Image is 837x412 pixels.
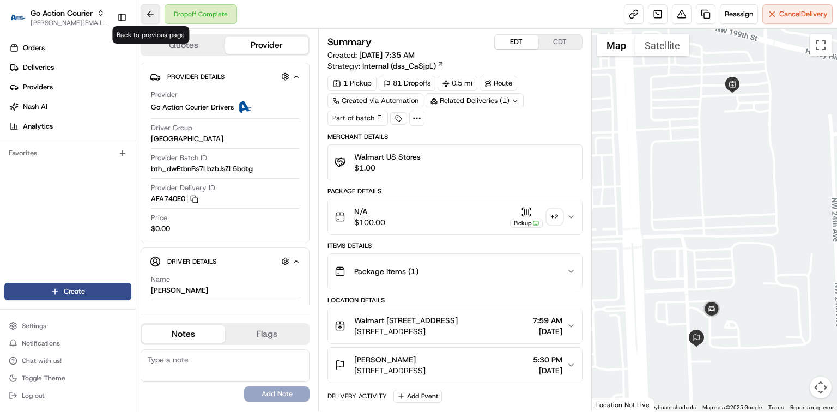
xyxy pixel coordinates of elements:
button: Notifications [4,336,131,351]
a: Part of batch [327,111,388,126]
span: Name [151,275,170,284]
span: Providers [23,82,53,92]
div: Strategy: [327,60,444,71]
div: 2 [688,330,705,347]
span: 7:59 AM [532,315,562,326]
button: Log out [4,388,131,403]
button: Toggle Theme [4,371,131,386]
span: Created: [327,50,415,60]
button: [PERSON_NAME][EMAIL_ADDRESS][PERSON_NAME][DOMAIN_NAME] [31,19,108,27]
p: Welcome 👋 [11,44,198,61]
div: 1 [701,299,723,320]
span: Walmart [STREET_ADDRESS] [354,315,458,326]
button: Go Action CourierGo Action Courier[PERSON_NAME][EMAIL_ADDRESS][PERSON_NAME][DOMAIN_NAME] [4,4,113,31]
span: Package Items ( 1 ) [354,266,418,277]
h3: Summary [327,37,372,47]
button: Provider [225,37,308,54]
button: Reassign [720,4,758,24]
button: Show street map [597,34,635,56]
img: Google [595,397,630,411]
button: CDT [538,35,582,49]
div: Favorites [4,144,131,162]
span: Reassign [725,9,753,19]
a: Powered byPylon [77,184,132,193]
div: Location Details [327,296,583,305]
div: 81 Dropoffs [379,76,435,91]
img: ActionCourier.png [238,101,251,114]
a: Orders [4,39,136,57]
a: Created via Automation [327,93,423,108]
span: [STREET_ADDRESS] [354,326,458,337]
div: We're available if you need us! [37,115,138,124]
button: Provider Details [150,68,300,86]
button: Pickup+2 [510,207,562,228]
span: Toggle Theme [22,374,65,383]
a: Report a map error [790,404,834,410]
span: Deliveries [23,63,54,72]
span: Provider Delivery ID [151,183,215,193]
a: 📗Knowledge Base [7,154,88,173]
span: 5:30 PM [533,354,562,365]
div: 💻 [92,159,101,168]
a: 💻API Documentation [88,154,179,173]
span: Settings [22,322,46,330]
div: Merchant Details [327,132,583,141]
span: $1.00 [354,162,421,173]
a: Terms (opens in new tab) [768,404,784,410]
a: Providers [4,78,136,96]
div: + 2 [547,209,562,225]
span: Phone Number [151,305,199,314]
span: [STREET_ADDRESS] [354,365,426,376]
span: Chat with us! [22,356,62,365]
img: Go Action Courier [9,14,26,20]
button: Driver Details [150,252,300,270]
button: Toggle fullscreen view [810,34,832,56]
button: Go Action Courier [31,8,93,19]
input: Clear [28,70,180,82]
div: Start new chat [37,104,179,115]
a: Nash AI [4,98,136,116]
button: Settings [4,318,131,334]
span: Map data ©2025 Google [702,404,762,410]
span: Create [64,287,85,296]
div: [PERSON_NAME] [151,286,208,295]
div: 📗 [11,159,20,168]
span: [GEOGRAPHIC_DATA] [151,134,223,144]
span: bth_dwEtbnRs7LbzbJsZL5bdtg [151,164,253,174]
div: 0.5 mi [438,76,477,91]
a: Deliveries [4,59,136,76]
img: 1736555255976-a54dd68f-1ca7-489b-9aae-adbdc363a1c4 [11,104,31,124]
button: CancelDelivery [762,4,833,24]
a: Open this area in Google Maps (opens a new window) [595,397,630,411]
span: $0.00 [151,224,170,234]
button: Add Event [393,390,442,403]
span: Provider [151,90,178,100]
button: Chat with us! [4,353,131,368]
span: Provider Batch ID [151,153,207,163]
span: [DATE] 7:35 AM [359,50,415,60]
span: Internal (dss_CaSjpL) [362,60,436,71]
button: [PERSON_NAME][STREET_ADDRESS]5:30 PM[DATE] [328,348,582,383]
button: EDT [495,35,538,49]
button: Package Items (1) [328,254,582,289]
button: AFA740E0 [151,194,198,204]
span: Notifications [22,339,60,348]
span: [DATE] [533,365,562,376]
a: Analytics [4,118,136,135]
a: Route [480,76,517,91]
button: Show satellite imagery [635,34,689,56]
span: [PERSON_NAME] [354,354,416,365]
button: Map camera controls [810,377,832,398]
span: Pylon [108,185,132,193]
span: $100.00 [354,217,385,228]
div: Package Details [327,187,583,196]
div: 1 Pickup [327,76,377,91]
span: Go Action Courier Drivers [151,102,234,112]
span: Orders [23,43,45,53]
span: Nash AI [23,102,47,112]
button: Notes [142,325,225,343]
